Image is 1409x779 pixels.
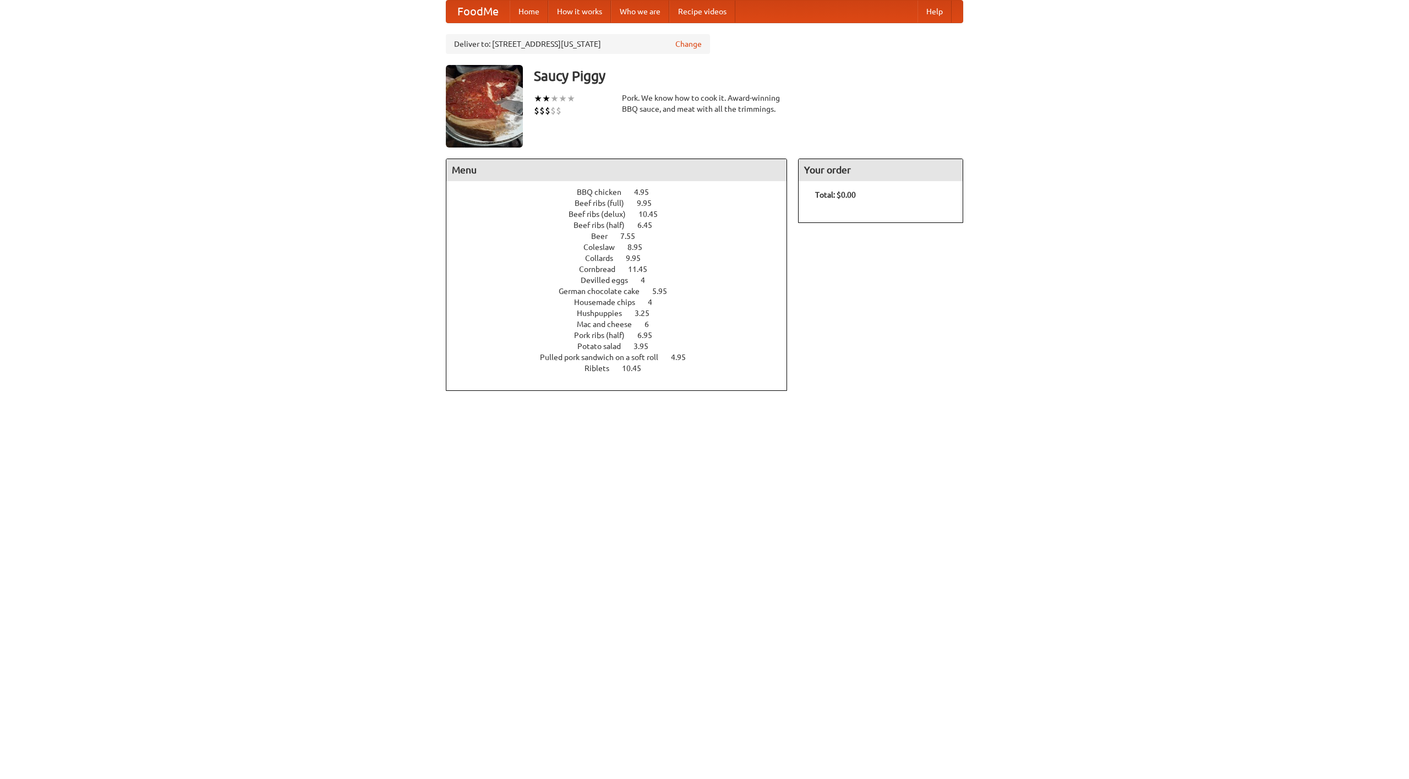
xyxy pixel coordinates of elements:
li: $ [534,105,539,117]
a: BBQ chicken 4.95 [577,188,669,197]
span: 10.45 [638,210,669,219]
a: Beer 7.55 [591,232,656,241]
a: German chocolate cake 5.95 [559,287,687,296]
li: ★ [550,92,559,105]
a: Riblets 10.45 [585,364,662,373]
span: 4.95 [634,188,660,197]
span: Beef ribs (half) [574,221,636,230]
img: angular.jpg [446,65,523,148]
li: ★ [542,92,550,105]
a: Collards 9.95 [585,254,661,263]
span: 11.45 [628,265,658,274]
a: Cornbread 11.45 [579,265,668,274]
a: Home [510,1,548,23]
a: How it works [548,1,611,23]
span: 7.55 [620,232,646,241]
span: 6.95 [637,331,663,340]
a: Coleslaw 8.95 [583,243,663,252]
span: 8.95 [627,243,653,252]
a: Recipe videos [669,1,735,23]
span: BBQ chicken [577,188,632,197]
li: $ [550,105,556,117]
b: Total: $0.00 [815,190,856,199]
a: Mac and cheese 6 [577,320,669,329]
span: 5.95 [652,287,678,296]
a: Who we are [611,1,669,23]
li: ★ [567,92,575,105]
a: Beef ribs (half) 6.45 [574,221,673,230]
span: 4 [641,276,656,285]
span: 4 [648,298,663,307]
a: Pork ribs (half) 6.95 [574,331,673,340]
div: Deliver to: [STREET_ADDRESS][US_STATE] [446,34,710,54]
span: Riblets [585,364,620,373]
span: Pulled pork sandwich on a soft roll [540,353,669,362]
span: 9.95 [637,199,663,208]
a: Help [918,1,952,23]
span: 3.25 [635,309,660,318]
span: 4.95 [671,353,697,362]
span: Beer [591,232,619,241]
span: Hushpuppies [577,309,633,318]
span: German chocolate cake [559,287,651,296]
a: Devilled eggs 4 [581,276,665,285]
li: $ [539,105,545,117]
h4: Menu [446,159,787,181]
span: 3.95 [633,342,659,351]
h4: Your order [799,159,963,181]
a: Pulled pork sandwich on a soft roll 4.95 [540,353,706,362]
a: Beef ribs (delux) 10.45 [569,210,678,219]
a: FoodMe [446,1,510,23]
span: Beef ribs (full) [575,199,635,208]
span: Potato salad [577,342,632,351]
span: Mac and cheese [577,320,643,329]
span: Pork ribs (half) [574,331,636,340]
a: Beef ribs (full) 9.95 [575,199,672,208]
a: Housemade chips 4 [574,298,673,307]
div: Pork. We know how to cook it. Award-winning BBQ sauce, and meat with all the trimmings. [622,92,787,115]
h3: Saucy Piggy [534,65,963,87]
span: 10.45 [622,364,652,373]
span: Collards [585,254,624,263]
li: $ [545,105,550,117]
span: 6.45 [637,221,663,230]
li: ★ [559,92,567,105]
a: Potato salad 3.95 [577,342,669,351]
li: ★ [534,92,542,105]
li: $ [556,105,561,117]
span: Coleslaw [583,243,626,252]
span: 6 [645,320,660,329]
span: Cornbread [579,265,626,274]
span: 9.95 [626,254,652,263]
a: Change [675,39,702,50]
span: Beef ribs (delux) [569,210,637,219]
span: Housemade chips [574,298,646,307]
a: Hushpuppies 3.25 [577,309,670,318]
span: Devilled eggs [581,276,639,285]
